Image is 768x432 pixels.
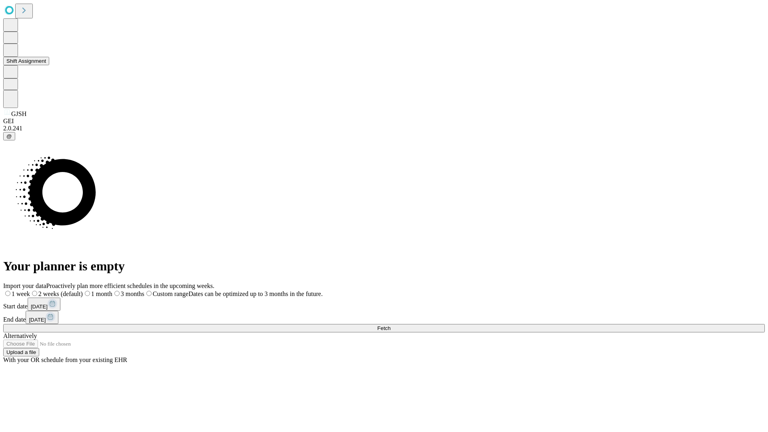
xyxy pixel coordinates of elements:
[6,133,12,139] span: @
[12,290,30,297] span: 1 week
[38,290,83,297] span: 2 weeks (default)
[3,348,39,356] button: Upload a file
[121,290,144,297] span: 3 months
[91,290,112,297] span: 1 month
[3,298,765,311] div: Start date
[3,125,765,132] div: 2.0.241
[29,317,46,323] span: [DATE]
[3,259,765,274] h1: Your planner is empty
[3,118,765,125] div: GEI
[32,291,37,296] input: 2 weeks (default)
[46,282,214,289] span: Proactively plan more efficient schedules in the upcoming weeks.
[3,282,46,289] span: Import your data
[188,290,322,297] span: Dates can be optimized up to 3 months in the future.
[153,290,188,297] span: Custom range
[5,291,10,296] input: 1 week
[28,298,60,311] button: [DATE]
[26,311,58,324] button: [DATE]
[146,291,152,296] input: Custom rangeDates can be optimized up to 3 months in the future.
[3,324,765,332] button: Fetch
[85,291,90,296] input: 1 month
[377,325,390,331] span: Fetch
[114,291,120,296] input: 3 months
[3,132,15,140] button: @
[31,304,48,310] span: [DATE]
[11,110,26,117] span: GJSH
[3,332,37,339] span: Alternatively
[3,311,765,324] div: End date
[3,57,49,65] button: Shift Assignment
[3,356,127,363] span: With your OR schedule from your existing EHR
